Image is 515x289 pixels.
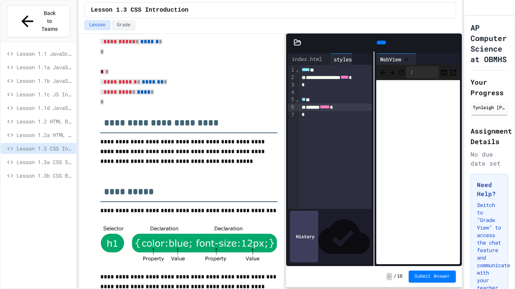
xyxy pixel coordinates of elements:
[288,53,330,65] div: index.html
[471,150,508,168] div: No due date set
[440,68,448,77] button: Console
[471,126,508,147] h2: Assignment Details
[376,53,417,65] div: WebView
[7,5,70,37] button: Back to Teams
[471,77,508,98] h2: Your Progress
[471,22,508,64] h1: AP Computer Science at OBMHS
[409,271,456,283] button: Submit Answer
[449,68,457,77] button: Open in new tab
[330,55,368,63] div: styles.css
[17,63,73,71] span: Lesson 1.1a JavaScript Intro
[415,274,450,280] span: Submit Answer
[379,67,387,77] span: Back
[406,66,439,78] div: /
[296,67,299,73] span: Fold line
[296,97,299,103] span: Fold line
[397,68,405,77] button: Refresh
[41,9,58,33] span: Back to Teams
[17,144,73,152] span: Lesson 1.3 CSS Introduction
[290,211,318,262] div: History
[288,81,296,89] div: 3
[91,6,189,15] span: Lesson 1.3 CSS Introduction
[288,111,296,119] div: 7
[17,90,73,98] span: Lesson 1.1c JS Intro
[477,180,502,198] h3: Need Help?
[386,273,392,280] span: -
[376,55,405,63] div: WebView
[376,80,460,265] iframe: Web Preview
[288,74,296,81] div: 2
[288,66,296,74] div: 1
[397,274,402,280] span: 10
[17,104,73,112] span: Lesson 1.1d JavaScript
[473,104,506,111] div: Tynleigh [PERSON_NAME]
[17,172,73,179] span: Lesson 1.3b CSS Backgrounds
[17,117,73,125] span: Lesson 1.2 HTML Basics
[17,158,73,166] span: Lesson 1.3a CSS Selectors
[112,20,135,30] button: Grade
[288,89,296,96] div: 4
[288,55,326,63] div: index.html
[17,131,73,139] span: Lesson 1.2a HTML Continued
[17,50,73,58] span: Lesson 1.1 JavaScript Intro
[388,67,396,77] span: Forward
[288,103,296,111] div: 6
[330,53,372,65] div: styles.css
[84,20,110,30] button: Lesson
[17,77,73,85] span: Lesson 1.1b JavaScript Intro
[288,96,296,103] div: 5
[394,274,396,280] span: /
